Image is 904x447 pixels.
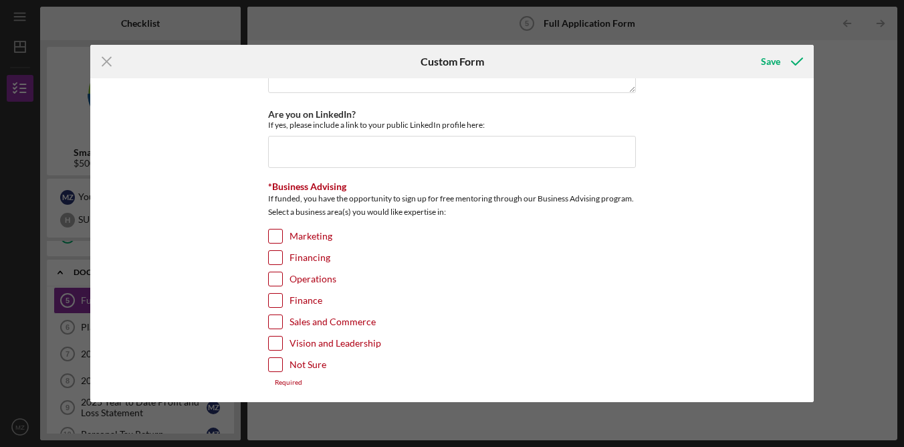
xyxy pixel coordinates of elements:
label: Not Sure [290,358,326,371]
label: Finance [290,294,322,307]
label: Financing [290,251,330,264]
div: Save [761,48,780,75]
label: Are you on LinkedIn? [268,108,356,120]
label: Marketing [290,230,332,243]
div: *Business Advising [268,181,636,192]
button: Save [748,48,814,75]
label: Sales and Commerce [290,315,376,329]
div: Required [268,379,636,387]
h6: Custom Form [421,56,484,68]
label: Operations [290,272,336,286]
label: Vision and Leadership [290,337,381,350]
div: If funded, you have the opportunity to sign up for free mentoring through our Business Advising p... [268,192,636,222]
div: If yes, please include a link to your public LinkedIn profile here: [268,120,636,130]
